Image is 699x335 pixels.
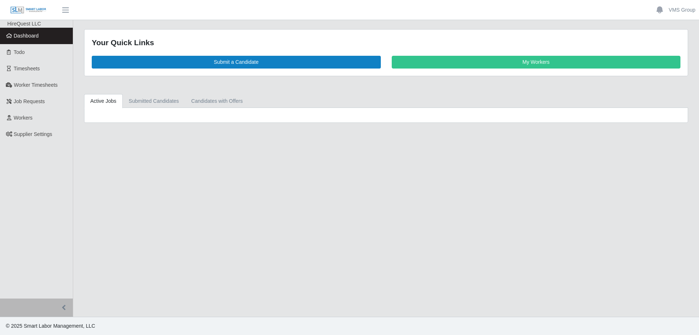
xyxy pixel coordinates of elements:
[669,6,695,14] a: VMS Group
[7,21,41,27] span: HireQuest LLC
[6,323,95,329] span: © 2025 Smart Labor Management, LLC
[92,37,680,48] div: Your Quick Links
[14,49,25,55] span: Todo
[14,66,40,71] span: Timesheets
[10,6,47,14] img: SLM Logo
[14,33,39,39] span: Dashboard
[84,94,123,108] a: Active Jobs
[14,98,45,104] span: Job Requests
[14,131,52,137] span: Supplier Settings
[392,56,681,69] a: My Workers
[14,115,33,121] span: Workers
[14,82,58,88] span: Worker Timesheets
[92,56,381,69] a: Submit a Candidate
[185,94,249,108] a: Candidates with Offers
[123,94,185,108] a: Submitted Candidates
